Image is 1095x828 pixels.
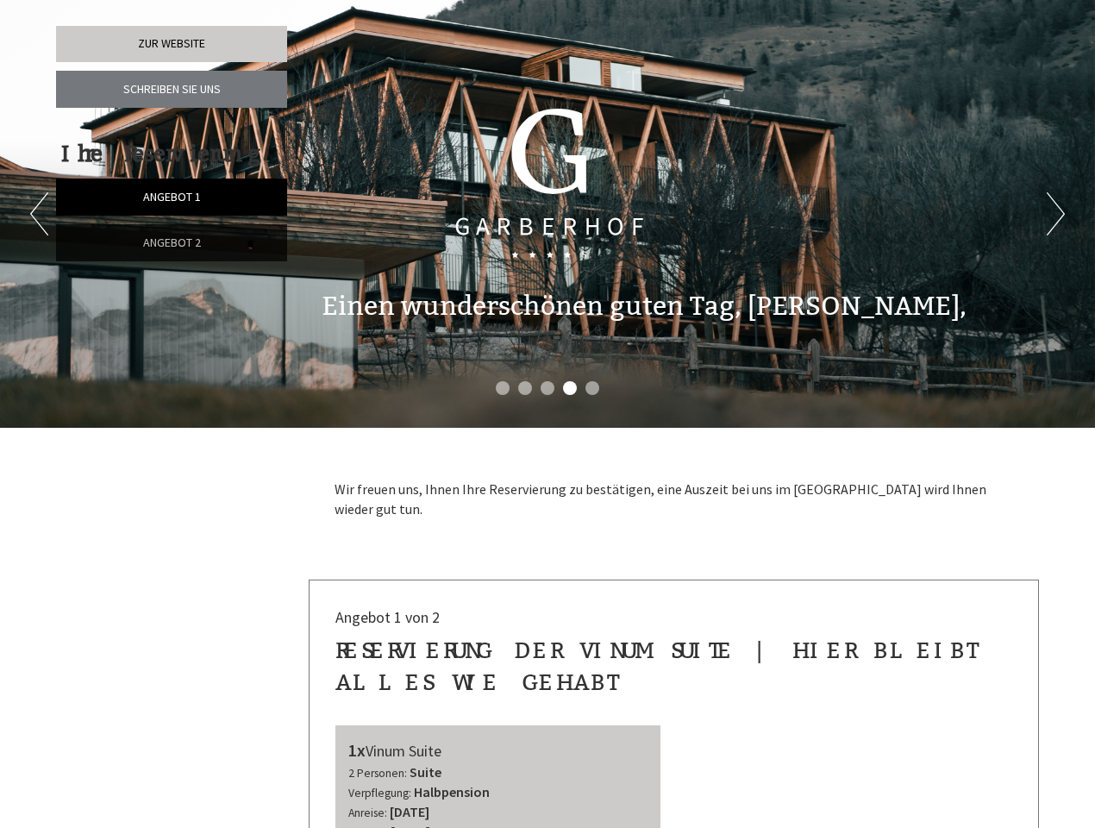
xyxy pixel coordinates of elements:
[335,635,1013,699] div: Reservierung der vinum suite | hier bleibt alles wie gehabt
[348,738,648,763] div: Vinum Suite
[56,138,282,170] div: Ihre Reservierung
[143,189,201,204] span: Angebot 1
[414,783,490,800] b: Halbpension
[390,803,429,820] b: [DATE]
[56,71,287,108] a: Schreiben Sie uns
[30,192,48,235] button: Previous
[410,763,441,781] b: Suite
[348,786,411,800] small: Verpflegung:
[143,235,201,250] span: Angebot 2
[335,607,440,627] span: Angebot 1 von 2
[348,739,366,761] b: 1x
[348,806,387,820] small: Anreise:
[348,766,407,781] small: 2 Personen:
[335,480,986,517] span: Wir freuen uns, Ihnen Ihre Reservierung zu bestätigen, eine Auszeit bei uns im [GEOGRAPHIC_DATA] ...
[56,26,287,62] a: Zur Website
[322,292,967,321] h1: Einen wunderschönen guten Tag, [PERSON_NAME],
[1047,192,1065,235] button: Next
